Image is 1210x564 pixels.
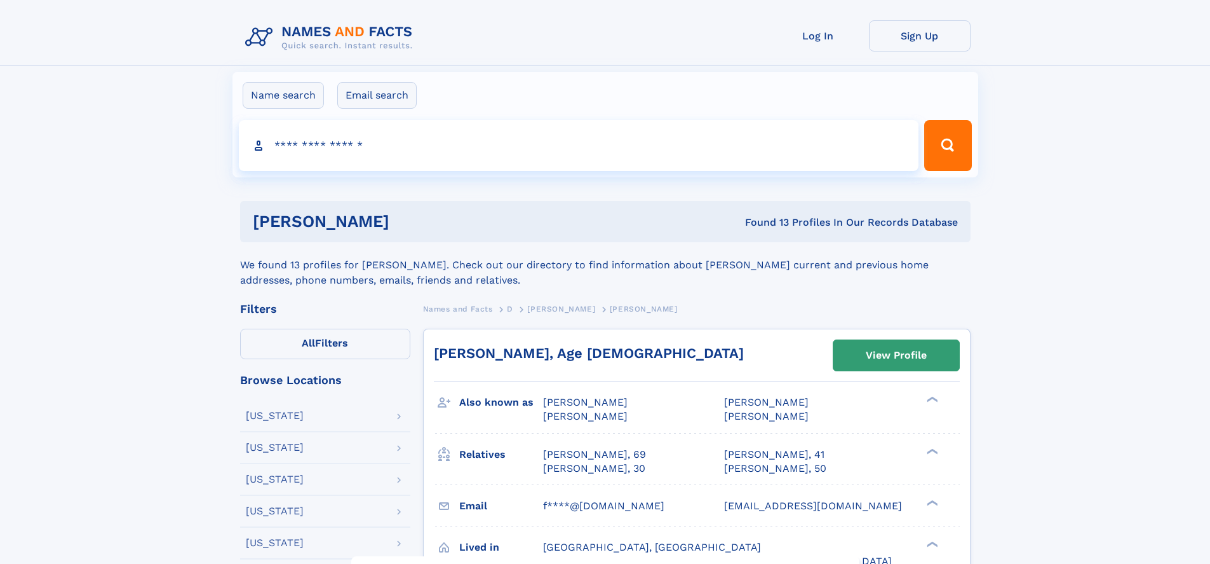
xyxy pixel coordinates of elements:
a: [PERSON_NAME] [527,301,595,317]
a: [PERSON_NAME], 50 [724,462,826,476]
span: [EMAIL_ADDRESS][DOMAIN_NAME] [724,500,902,512]
span: All [302,337,315,349]
label: Name search [243,82,324,109]
a: [PERSON_NAME], 30 [543,462,645,476]
span: [PERSON_NAME] [724,396,809,408]
div: View Profile [866,341,927,370]
a: Sign Up [869,20,971,52]
div: [US_STATE] [246,506,304,516]
span: [GEOGRAPHIC_DATA], [GEOGRAPHIC_DATA] [543,541,761,553]
span: [PERSON_NAME] [543,410,628,422]
div: ❯ [924,540,939,548]
div: [US_STATE] [246,411,304,421]
label: Email search [337,82,417,109]
h3: Lived in [459,537,543,558]
a: D [507,301,513,317]
a: [PERSON_NAME], 41 [724,448,824,462]
h3: Email [459,495,543,517]
span: [PERSON_NAME] [527,305,595,313]
div: [US_STATE] [246,538,304,548]
div: ❯ [924,499,939,507]
div: [US_STATE] [246,474,304,485]
div: [US_STATE] [246,443,304,453]
img: Logo Names and Facts [240,20,423,55]
span: D [507,305,513,313]
span: [PERSON_NAME] [543,396,628,408]
div: Browse Locations [240,375,410,386]
a: [PERSON_NAME], Age [DEMOGRAPHIC_DATA] [434,345,744,361]
h1: [PERSON_NAME] [253,214,567,230]
a: View Profile [833,340,959,371]
button: Search Button [924,120,971,171]
div: Filters [240,303,410,315]
input: search input [239,120,919,171]
h3: Relatives [459,444,543,465]
span: [PERSON_NAME] [724,410,809,422]
div: ❯ [924,447,939,455]
a: Names and Facts [423,301,493,317]
div: ❯ [924,395,939,404]
label: Filters [240,329,410,359]
h3: Also known as [459,392,543,413]
a: [PERSON_NAME], 69 [543,448,646,462]
span: [PERSON_NAME] [610,305,678,313]
a: Log In [767,20,869,52]
div: Found 13 Profiles In Our Records Database [567,216,958,230]
div: We found 13 profiles for [PERSON_NAME]. Check out our directory to find information about [PERSON... [240,242,971,288]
